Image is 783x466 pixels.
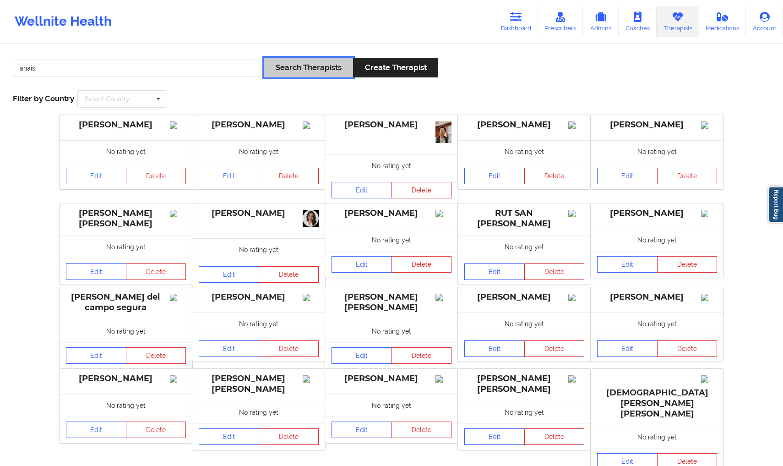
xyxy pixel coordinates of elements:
[192,238,325,261] div: No rating yet
[657,168,718,184] button: Delete
[464,428,525,445] a: Edit
[192,140,325,163] div: No rating yet
[60,320,192,342] div: No rating yet
[199,208,319,219] div: [PERSON_NAME]
[435,294,451,301] img: Image%2Fplaceholer-image.png
[60,140,192,163] div: No rating yet
[13,94,74,103] span: Filter by Country
[701,121,717,129] img: Image%2Fplaceholer-image.png
[192,401,325,423] div: No rating yet
[199,292,319,302] div: [PERSON_NAME]
[458,236,591,258] div: No rating yet
[66,120,186,130] div: [PERSON_NAME]
[303,375,319,383] img: Image%2Fplaceholer-image.png
[464,263,525,280] a: Edit
[435,121,451,143] img: 478da5f8-4d95-438f-bfc4-2142a9a0edeb_robbinprofiel23.jpg
[464,292,584,302] div: [PERSON_NAME]
[391,422,452,438] button: Delete
[435,210,451,217] img: Image%2Fplaceholer-image.png
[199,168,259,184] a: Edit
[66,168,126,184] a: Edit
[391,347,452,364] button: Delete
[597,256,658,273] a: Edit
[199,373,319,395] div: [PERSON_NAME] [PERSON_NAME]
[66,292,186,313] div: [PERSON_NAME] del campo segura
[464,168,525,184] a: Edit
[259,168,319,184] button: Delete
[199,266,259,283] a: Edit
[464,120,584,130] div: [PERSON_NAME]
[332,373,451,384] div: [PERSON_NAME]
[332,120,451,130] div: [PERSON_NAME]
[303,210,319,227] img: 3dbfdd7b-56b5-4819-b7b5-5919cb1fbfe6_f55d06b7-4fd0-478b-b050-235ed4cab00dImagen1.png
[538,6,583,37] a: Prescribers
[597,120,717,130] div: [PERSON_NAME]
[259,266,319,283] button: Delete
[701,294,717,301] img: Image%2Fplaceholer-image.png
[568,294,584,301] img: Image%2Fplaceholer-image.png
[66,263,126,280] a: Edit
[199,428,259,445] a: Edit
[259,428,319,445] button: Delete
[568,375,584,383] img: Image%2Fplaceholer-image.png
[259,340,319,357] button: Delete
[524,168,585,184] button: Delete
[568,210,584,217] img: Image%2Fplaceholer-image.png
[332,208,451,219] div: [PERSON_NAME]
[332,347,392,364] a: Edit
[591,426,723,448] div: No rating yet
[60,236,192,258] div: No rating yet
[701,210,717,217] img: Image%2Fplaceholer-image.png
[494,6,538,37] a: Dashboard
[657,6,699,37] a: Therapists
[524,428,585,445] button: Delete
[126,263,186,280] button: Delete
[332,256,392,273] a: Edit
[768,186,783,223] a: Report Bug
[325,320,458,342] div: No rating yet
[126,422,186,438] button: Delete
[657,340,718,357] button: Delete
[126,347,186,364] button: Delete
[435,375,451,383] img: Image%2Fplaceholer-image.png
[458,312,591,335] div: No rating yet
[591,140,723,163] div: No rating yet
[66,422,126,438] a: Edit
[60,394,192,417] div: No rating yet
[597,208,717,219] div: [PERSON_NAME]
[325,394,458,417] div: No rating yet
[591,312,723,335] div: No rating yet
[13,60,261,77] input: Search Keywords
[701,375,717,383] img: Image%2Fplaceholer-image.png
[657,256,718,273] button: Delete
[264,58,353,77] button: Search Therapists
[325,154,458,177] div: No rating yet
[199,340,259,357] a: Edit
[391,182,452,198] button: Delete
[458,401,591,423] div: No rating yet
[524,340,585,357] button: Delete
[332,422,392,438] a: Edit
[66,208,186,229] div: [PERSON_NAME] [PERSON_NAME]
[591,229,723,251] div: No rating yet
[699,6,746,37] a: Medications
[458,140,591,163] div: No rating yet
[303,121,319,129] img: Image%2Fplaceholer-image.png
[583,6,619,37] a: Admins
[170,294,186,301] img: Image%2Fplaceholer-image.png
[303,294,319,301] img: Image%2Fplaceholer-image.png
[66,347,126,364] a: Edit
[170,375,186,383] img: Image%2Fplaceholer-image.png
[524,263,585,280] button: Delete
[568,121,584,129] img: Image%2Fplaceholer-image.png
[597,373,717,419] div: [DEMOGRAPHIC_DATA][PERSON_NAME] [PERSON_NAME]
[597,168,658,184] a: Edit
[170,121,186,129] img: Image%2Fplaceholer-image.png
[391,256,452,273] button: Delete
[464,340,525,357] a: Edit
[126,168,186,184] button: Delete
[464,208,584,229] div: RUT SAN [PERSON_NAME]
[66,373,186,384] div: [PERSON_NAME]
[353,58,438,77] button: Create Therapist
[332,182,392,198] a: Edit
